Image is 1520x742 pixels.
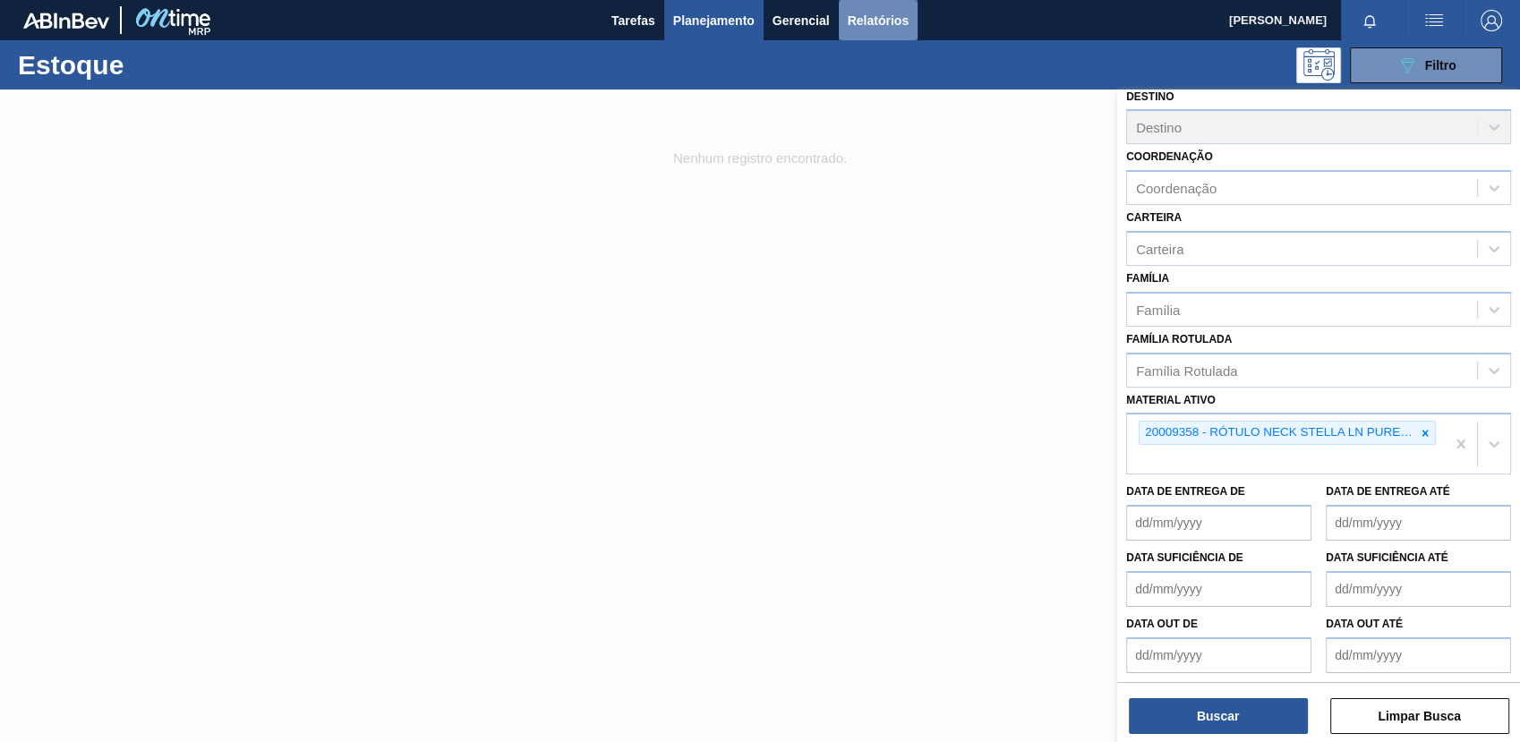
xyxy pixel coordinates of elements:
[23,13,109,29] img: TNhmsLtSVTkK8tSr43FrP2fwEKptu5GPRR3wAAAABJRU5ErkJggg==
[1423,10,1445,31] img: userActions
[673,10,755,31] span: Planejamento
[1326,571,1511,607] input: dd/mm/yyyy
[1326,485,1450,498] label: Data de Entrega até
[1296,47,1341,83] div: Pogramando: nenhum usuário selecionado
[1126,618,1198,630] label: Data out de
[773,10,830,31] span: Gerencial
[1326,618,1403,630] label: Data out até
[1136,302,1180,317] div: Família
[1350,47,1502,83] button: Filtro
[1126,211,1182,224] label: Carteira
[1126,637,1311,673] input: dd/mm/yyyy
[1326,551,1448,564] label: Data suficiência até
[1126,551,1243,564] label: Data suficiência de
[1126,394,1216,406] label: Material ativo
[848,10,909,31] span: Relatórios
[1126,485,1245,498] label: Data de Entrega de
[1341,8,1398,33] button: Notificações
[1136,181,1217,196] div: Coordenação
[611,10,655,31] span: Tarefas
[1126,150,1213,163] label: Coordenação
[1481,10,1502,31] img: Logout
[1126,505,1311,541] input: dd/mm/yyyy
[1326,637,1511,673] input: dd/mm/yyyy
[1136,362,1237,378] div: Família Rotulada
[1326,505,1511,541] input: dd/mm/yyyy
[1425,58,1456,72] span: Filtro
[1136,241,1183,256] div: Carteira
[1126,272,1169,285] label: Família
[1140,422,1415,444] div: 20009358 - RÓTULO NECK STELLA LN PURE GOLD 330ML
[18,55,280,75] h1: Estoque
[1126,333,1232,345] label: Família Rotulada
[1126,571,1311,607] input: dd/mm/yyyy
[1126,90,1174,103] label: Destino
